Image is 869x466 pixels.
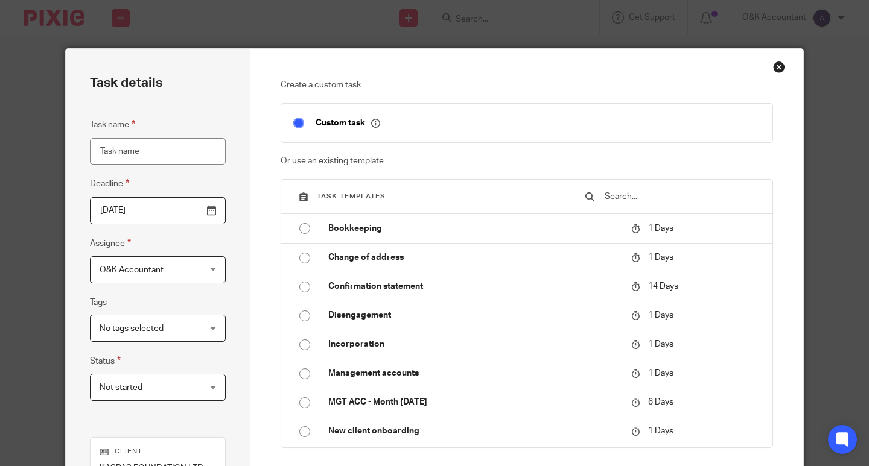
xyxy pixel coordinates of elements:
span: O&K Accountant [100,266,164,274]
span: 1 Days [648,369,673,377]
label: Task name [90,118,135,131]
span: 1 Days [648,311,673,320]
input: Task name [90,138,226,165]
span: Task templates [317,193,386,200]
span: 1 Days [648,224,673,233]
p: New client onboarding [328,425,619,437]
span: 14 Days [648,282,678,291]
p: Management accounts [328,367,619,379]
span: No tags selected [100,324,164,333]
label: Tags [90,297,107,309]
p: Disengagement [328,309,619,321]
input: Search... [603,190,760,203]
span: 1 Days [648,253,673,262]
p: MGT ACC - Month [DATE] [328,396,619,408]
span: 1 Days [648,340,673,348]
label: Status [90,354,121,368]
p: Custom task [316,118,380,128]
div: Close this dialog window [773,61,785,73]
p: Incorporation [328,338,619,350]
span: 6 Days [648,398,673,406]
p: Client [100,447,216,456]
p: Bookkeeping [328,222,619,235]
p: Confirmation statement [328,280,619,292]
p: Create a custom task [281,79,774,91]
h2: Task details [90,73,162,93]
span: 1 Days [648,427,673,435]
input: Pick a date [90,197,226,224]
p: Change of address [328,251,619,263]
label: Assignee [90,236,131,250]
span: Not started [100,383,142,392]
p: Or use an existing template [281,155,774,167]
label: Deadline [90,177,129,190]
